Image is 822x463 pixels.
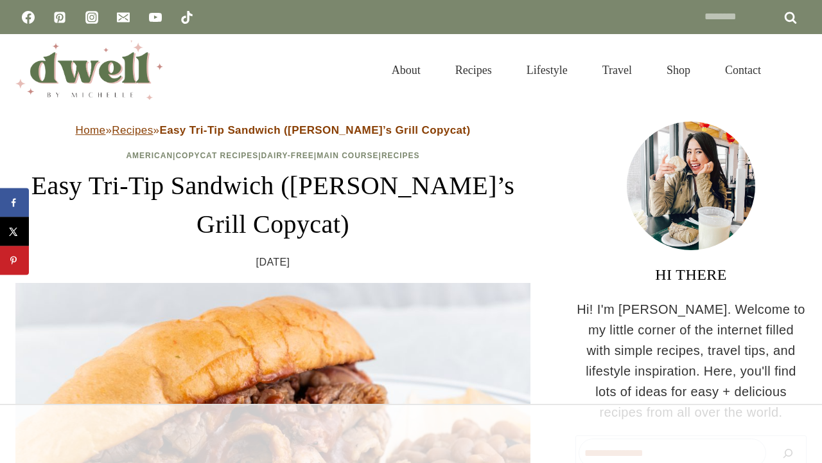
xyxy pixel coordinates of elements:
[47,5,73,30] a: Pinterest
[509,50,585,91] a: Lifestyle
[585,50,649,91] a: Travel
[261,151,314,160] a: Dairy-Free
[15,5,41,30] a: Facebook
[256,254,290,271] time: [DATE]
[143,5,168,30] a: YouTube
[126,151,173,160] a: American
[438,50,509,91] a: Recipes
[649,50,708,91] a: Shop
[15,41,163,100] img: DWELL by michelle
[575,299,807,422] p: Hi! I'm [PERSON_NAME]. Welcome to my little corner of the internet filled with simple recipes, tr...
[15,167,530,244] h1: Easy Tri-Tip Sandwich ([PERSON_NAME]’s Grill Copycat)
[575,263,807,286] h3: HI THERE
[317,151,378,160] a: Main Course
[159,124,470,136] strong: Easy Tri-Tip Sandwich ([PERSON_NAME]’s Grill Copycat)
[381,151,420,160] a: Recipes
[175,151,258,160] a: Copycat Recipes
[76,124,106,136] a: Home
[374,50,438,91] a: About
[708,50,778,91] a: Contact
[785,59,807,81] button: View Search Form
[174,5,200,30] a: TikTok
[374,50,778,91] nav: Primary Navigation
[76,124,471,136] span: » »
[126,151,419,160] span: | | | |
[112,124,153,136] a: Recipes
[110,5,136,30] a: Email
[79,5,105,30] a: Instagram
